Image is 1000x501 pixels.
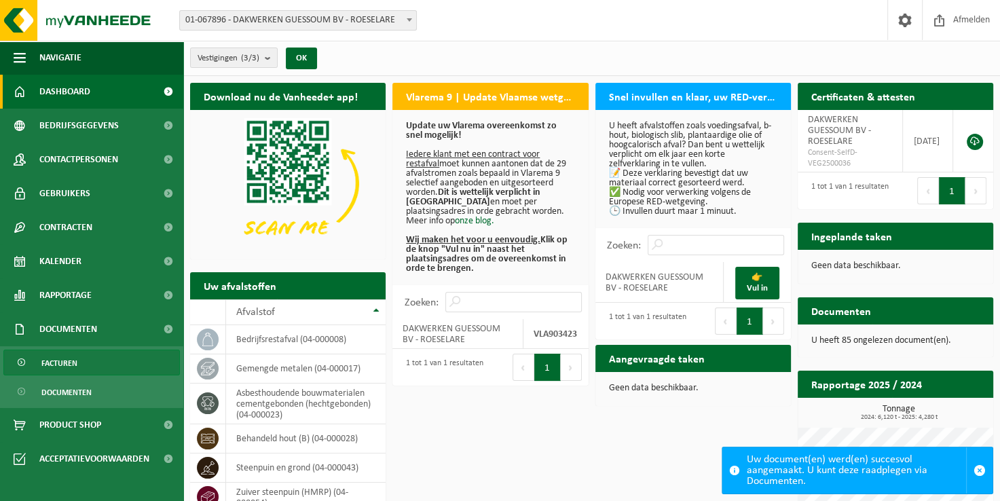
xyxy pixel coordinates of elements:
[406,122,574,274] p: moet kunnen aantonen dat de 29 afvalstromen zoals bepaald in Vlarema 9 selectief aangeboden en ui...
[399,352,483,382] div: 1 tot 1 van 1 resultaten
[406,235,540,245] u: Wij maken het voor u eenvoudig.
[595,345,718,371] h2: Aangevraagde taken
[561,354,582,381] button: Next
[715,308,737,335] button: Previous
[804,414,993,421] span: 2024: 6,120 t - 2025: 4,280 t
[3,379,180,405] a: Documenten
[39,41,81,75] span: Navigatie
[798,223,906,249] h2: Ingeplande taken
[39,312,97,346] span: Documenten
[39,442,149,476] span: Acceptatievoorwaarden
[3,350,180,375] a: Facturen
[798,83,929,109] h2: Certificaten & attesten
[226,384,386,424] td: asbesthoudende bouwmaterialen cementgebonden (hechtgebonden) (04-000023)
[392,83,588,109] h2: Vlarema 9 | Update Vlaamse wetgeving
[241,54,259,62] count: (3/3)
[747,447,966,494] div: Uw document(en) werd(en) succesvol aangemaakt. U kunt deze raadplegen via Documenten.
[190,48,278,68] button: Vestigingen(3/3)
[39,177,90,210] span: Gebruikers
[39,143,118,177] span: Contactpersonen
[609,384,777,393] p: Geen data beschikbaar.
[609,122,777,217] p: U heeft afvalstoffen zoals voedingsafval, b-hout, biologisch slib, plantaardige olie of hoogcalor...
[198,48,259,69] span: Vestigingen
[41,350,77,376] span: Facturen
[455,216,494,226] a: onze blog.
[811,261,980,271] p: Geen data beschikbaar.
[804,405,993,421] h3: Tonnage
[226,325,386,354] td: bedrijfsrestafval (04-000008)
[406,149,540,169] u: Iedere klant met een contract voor restafval
[735,267,779,299] a: 👉 Vul in
[917,177,939,204] button: Previous
[965,177,986,204] button: Next
[534,329,577,339] strong: VLA903423
[763,308,784,335] button: Next
[41,379,92,405] span: Documenten
[39,75,90,109] span: Dashboard
[595,83,791,109] h2: Snel invullen en klaar, uw RED-verklaring voor 2025
[811,336,980,346] p: U heeft 85 ongelezen document(en).
[190,272,290,299] h2: Uw afvalstoffen
[226,424,386,453] td: behandeld hout (B) (04-000028)
[179,10,417,31] span: 01-067896 - DAKWERKEN GUESSOUM BV - ROESELARE
[236,307,275,318] span: Afvalstof
[39,109,119,143] span: Bedrijfsgegevens
[392,319,523,349] td: DAKWERKEN GUESSOUM BV - ROESELARE
[406,187,540,207] b: Dit is wettelijk verplicht in [GEOGRAPHIC_DATA]
[737,308,763,335] button: 1
[226,354,386,384] td: gemengde metalen (04-000017)
[892,397,992,424] a: Bekijk rapportage
[190,83,371,109] h2: Download nu de Vanheede+ app!
[602,306,686,336] div: 1 tot 1 van 1 resultaten
[903,110,953,172] td: [DATE]
[808,147,893,169] span: Consent-SelfD-VEG2500036
[808,115,871,147] span: DAKWERKEN GUESSOUM BV - ROESELARE
[180,11,416,30] span: 01-067896 - DAKWERKEN GUESSOUM BV - ROESELARE
[286,48,317,69] button: OK
[534,354,561,381] button: 1
[406,121,557,141] b: Update uw Vlarema overeenkomst zo snel mogelijk!
[39,244,81,278] span: Kalender
[405,297,439,308] label: Zoeken:
[190,110,386,257] img: Download de VHEPlus App
[513,354,534,381] button: Previous
[406,235,568,274] b: Klik op de knop "Vul nu in" naast het plaatsingsadres om de overeenkomst in orde te brengen.
[39,408,101,442] span: Product Shop
[39,210,92,244] span: Contracten
[804,176,889,206] div: 1 tot 1 van 1 resultaten
[798,371,936,397] h2: Rapportage 2025 / 2024
[939,177,965,204] button: 1
[607,240,641,251] label: Zoeken:
[798,297,885,324] h2: Documenten
[39,278,92,312] span: Rapportage
[595,262,724,303] td: DAKWERKEN GUESSOUM BV - ROESELARE
[226,453,386,483] td: steenpuin en grond (04-000043)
